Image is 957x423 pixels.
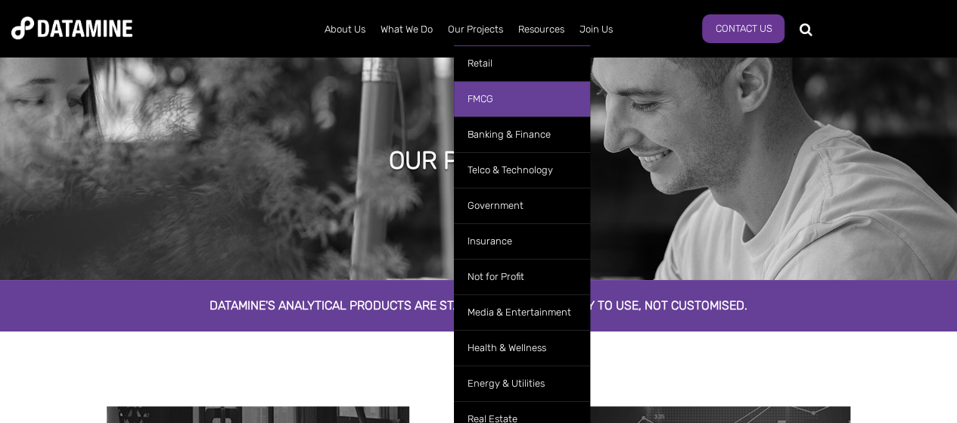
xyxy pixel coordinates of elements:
a: Contact Us [702,14,785,43]
a: Retail [454,45,590,81]
a: About Us [317,10,373,49]
a: Health & Wellness [454,330,590,365]
a: Media & Entertainment [454,294,590,330]
a: FMCG [454,81,590,117]
a: Our Projects [440,10,511,49]
a: Government [454,188,590,223]
a: Join Us [572,10,620,49]
a: Not for Profit [454,259,590,294]
img: Datamine [11,17,132,39]
a: Banking & Finance [454,117,590,152]
a: Energy & Utilities [454,365,590,401]
h1: our products [389,144,568,177]
span: Product page [48,334,122,349]
a: Telco & Technology [454,152,590,188]
a: Resources [511,10,572,49]
a: Insurance [454,223,590,259]
h2: Datamine's analytical products are standardised and ready to use, not customised. [48,299,910,313]
a: What We Do [373,10,440,49]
